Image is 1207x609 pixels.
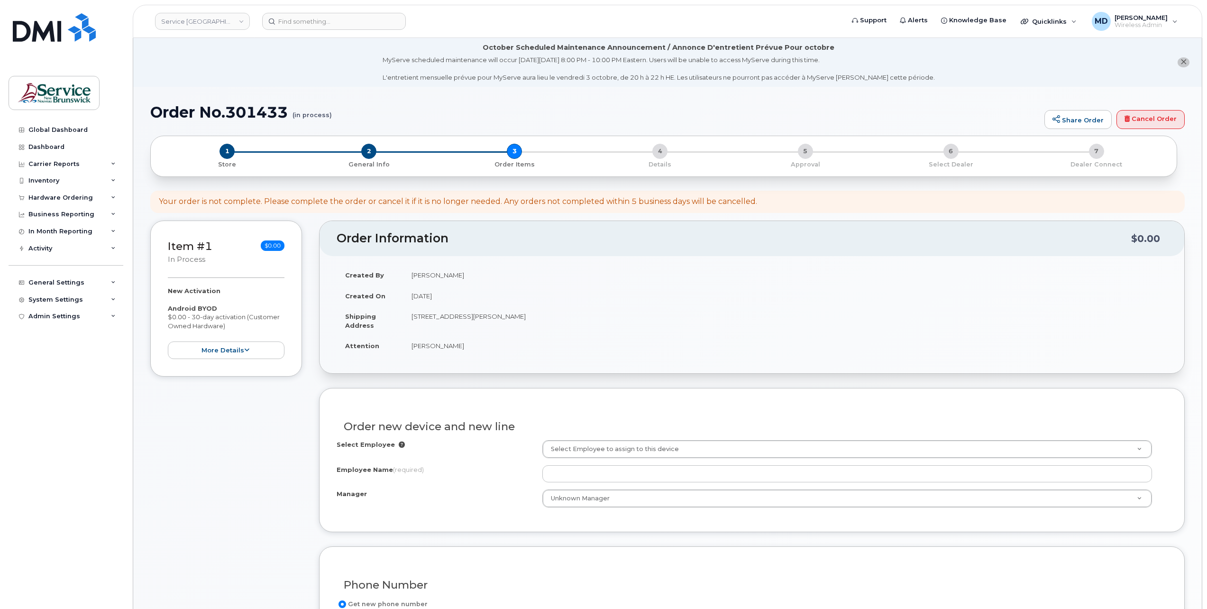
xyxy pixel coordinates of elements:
span: 2 [361,144,376,159]
label: Select Employee [337,440,395,449]
input: Please fill out this field [542,465,1152,482]
strong: Created On [345,292,385,300]
a: Item #1 [168,240,212,253]
button: more details [168,341,284,359]
input: Get new phone number [338,600,346,608]
span: (required) [393,466,424,473]
div: Your order is not complete. Please complete the order or cancel it if it is no longer needed. Any... [159,196,757,207]
h3: Order new device and new line [344,421,1160,433]
button: close notification [1178,57,1189,67]
strong: Attention [345,342,379,350]
strong: New Activation [168,287,220,295]
div: $0.00 - 30-day activation (Customer Owned Hardware) [168,286,284,360]
a: Share Order [1044,110,1112,129]
span: 1 [219,144,235,159]
td: [PERSON_NAME] [403,335,1167,356]
span: $0.00 [261,240,284,251]
strong: Android BYOD [168,304,217,312]
small: (in process) [293,104,332,119]
a: 1 Store [158,159,296,169]
strong: Created By [345,271,384,279]
td: [PERSON_NAME] [403,265,1167,286]
div: October Scheduled Maintenance Announcement / Annonce D'entretient Prévue Pour octobre [483,43,834,53]
h2: Order Information [337,232,1131,245]
h1: Order No.301433 [150,104,1040,120]
strong: Shipping Address [345,313,376,329]
div: MyServe scheduled maintenance will occur [DATE][DATE] 8:00 PM - 10:00 PM Eastern. Users will be u... [383,55,935,82]
p: General Info [300,160,438,169]
i: Selection will overwrite employee Name, Number, City and Business Units inputs [399,442,405,448]
span: Unknown Manager [551,495,610,502]
small: in process [168,255,205,264]
p: Store [162,160,293,169]
td: [STREET_ADDRESS][PERSON_NAME] [403,306,1167,335]
label: Employee Name [337,465,424,474]
a: 2 General Info [296,159,442,169]
div: $0.00 [1131,230,1160,248]
span: Select Employee to assign to this device [545,445,679,453]
a: Unknown Manager [543,490,1152,507]
a: Select Employee to assign to this device [543,441,1152,458]
td: [DATE] [403,286,1167,306]
a: Cancel Order [1116,110,1185,129]
h3: Phone Number [344,579,1160,591]
label: Manager [337,489,367,498]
